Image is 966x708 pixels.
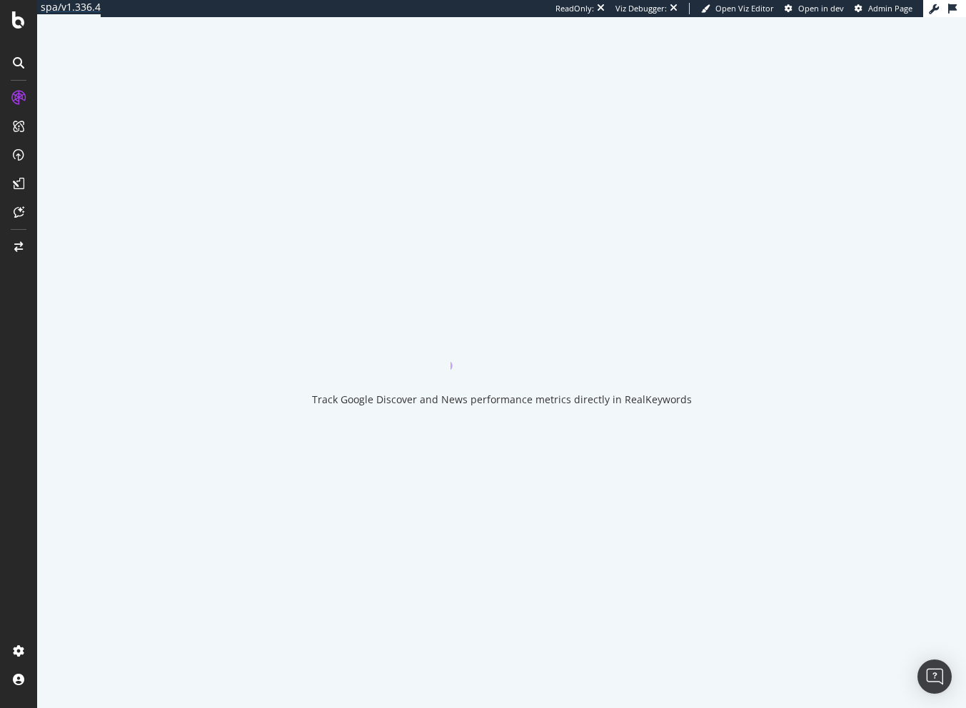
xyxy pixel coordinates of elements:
[701,3,774,14] a: Open Viz Editor
[798,3,844,14] span: Open in dev
[555,3,594,14] div: ReadOnly:
[715,3,774,14] span: Open Viz Editor
[855,3,912,14] a: Admin Page
[917,659,952,694] div: Open Intercom Messenger
[312,393,692,407] div: Track Google Discover and News performance metrics directly in RealKeywords
[615,3,667,14] div: Viz Debugger:
[868,3,912,14] span: Admin Page
[451,318,553,370] div: animation
[785,3,844,14] a: Open in dev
